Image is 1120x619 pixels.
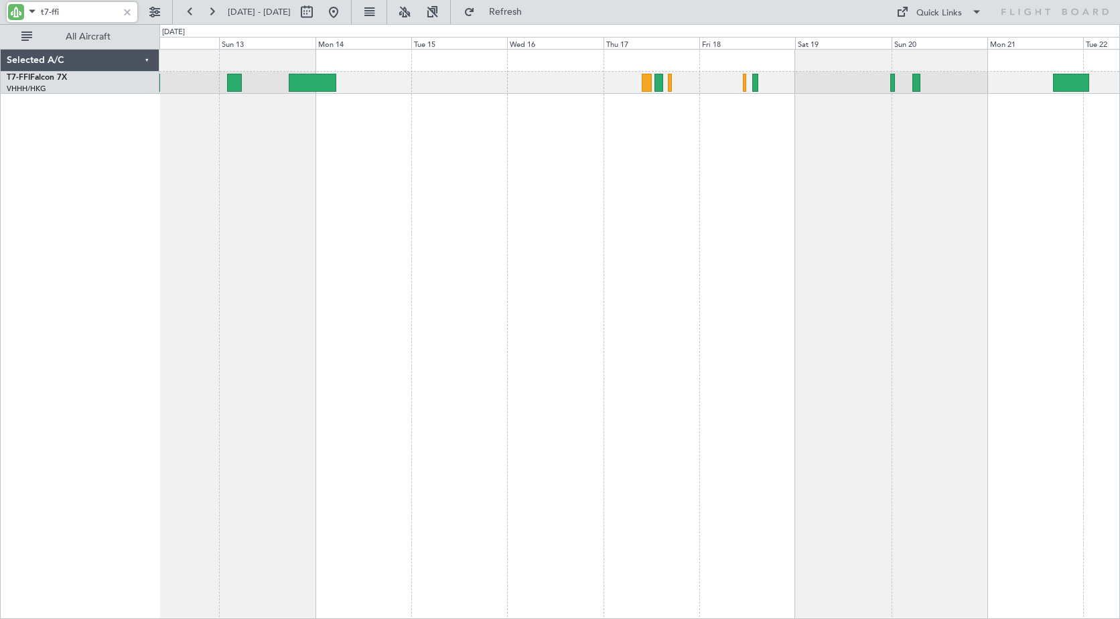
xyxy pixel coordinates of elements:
[41,2,118,22] input: A/C (Reg. or Type)
[478,7,534,17] span: Refresh
[228,6,291,18] span: [DATE] - [DATE]
[162,27,185,38] div: [DATE]
[699,37,795,49] div: Fri 18
[7,74,67,82] a: T7-FFIFalcon 7X
[458,1,538,23] button: Refresh
[123,37,219,49] div: Sat 12
[7,74,30,82] span: T7-FFI
[15,26,145,48] button: All Aircraft
[316,37,411,49] div: Mon 14
[219,37,315,49] div: Sun 13
[507,37,603,49] div: Wed 16
[892,37,987,49] div: Sun 20
[35,32,141,42] span: All Aircraft
[890,1,989,23] button: Quick Links
[795,37,891,49] div: Sat 19
[987,37,1083,49] div: Mon 21
[916,7,962,20] div: Quick Links
[604,37,699,49] div: Thu 17
[411,37,507,49] div: Tue 15
[7,84,46,94] a: VHHH/HKG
